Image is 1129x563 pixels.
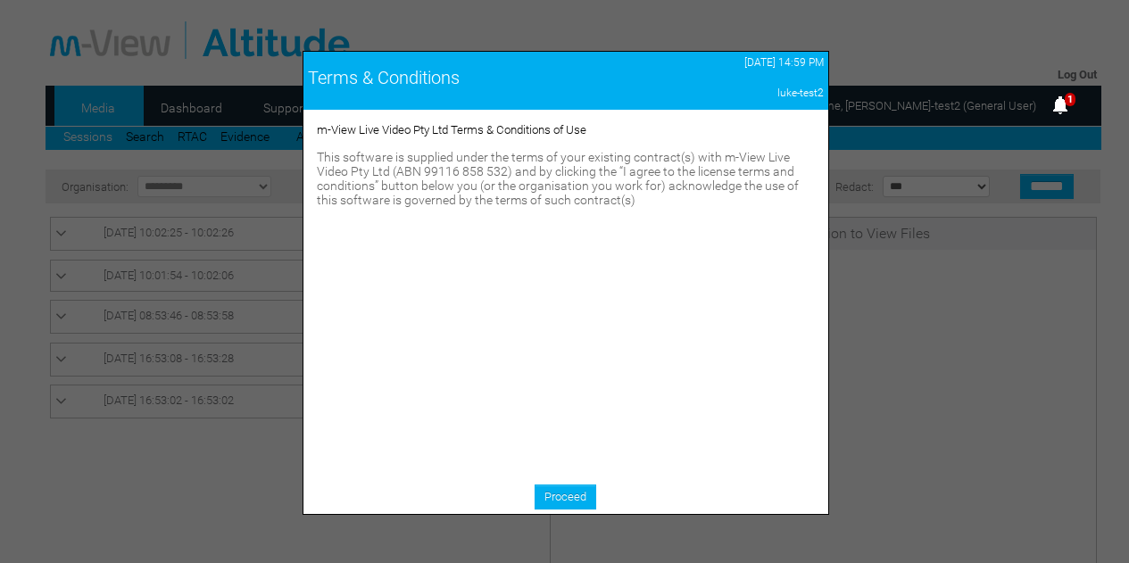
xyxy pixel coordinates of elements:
[535,484,596,509] a: Proceed
[308,67,637,88] div: Terms & Conditions
[317,150,799,207] span: This software is supplied under the terms of your existing contract(s) with m-View Live Video Pty...
[1065,93,1075,106] span: 1
[642,82,828,103] td: luke-test2
[317,123,586,137] span: m-View Live Video Pty Ltd Terms & Conditions of Use
[642,52,828,73] td: [DATE] 14:59 PM
[1050,95,1071,116] img: bell25.png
